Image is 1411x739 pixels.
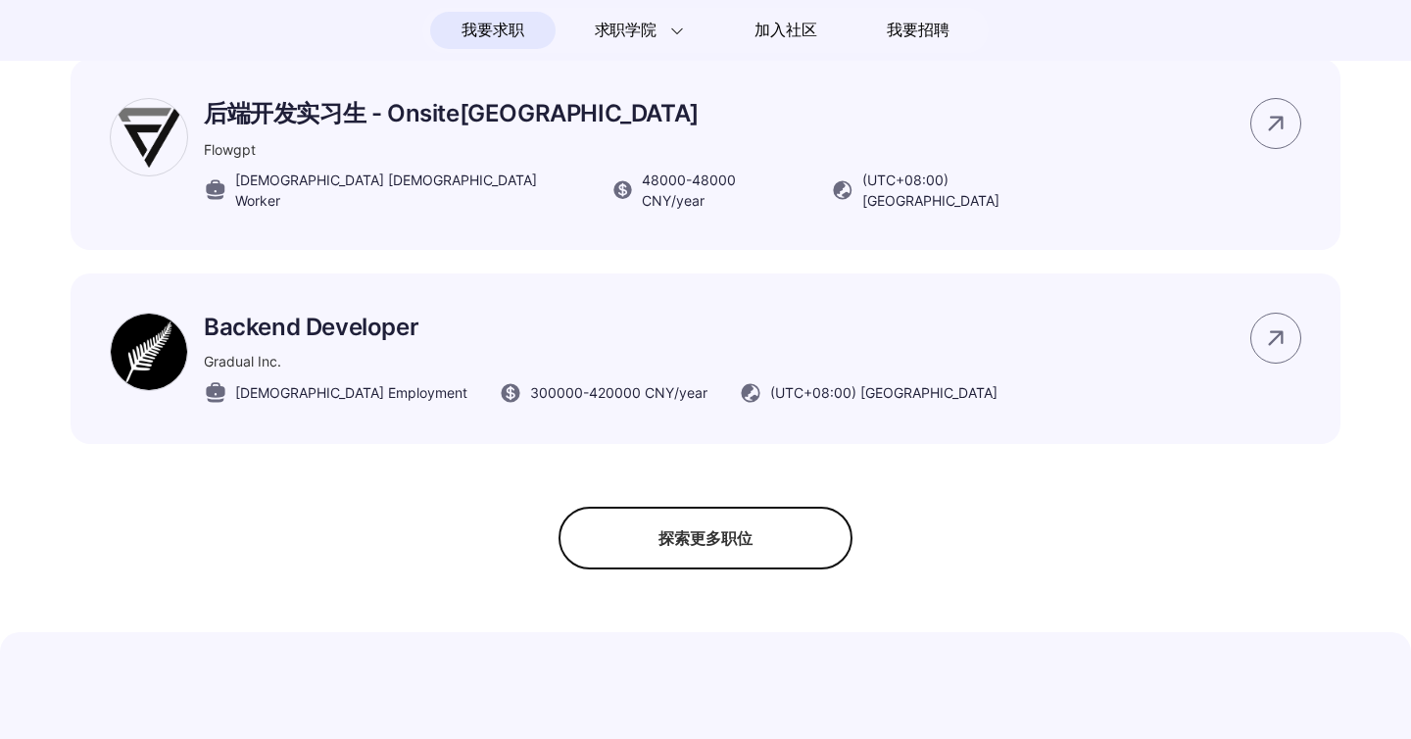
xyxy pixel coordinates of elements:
span: 加入社区 [754,15,816,46]
span: [DEMOGRAPHIC_DATA] [DEMOGRAPHIC_DATA] Worker [235,170,580,211]
p: Backend Developer [204,313,997,341]
span: Flowgpt [204,141,256,158]
p: 后端开发实习生 - Onsite[GEOGRAPHIC_DATA] [204,98,1086,129]
span: Gradual Inc. [204,353,281,369]
span: (UTC+08:00) [GEOGRAPHIC_DATA] [770,382,997,403]
span: 我要招聘 [887,19,949,42]
span: 48000 - 48000 CNY /year [642,170,800,211]
span: 我要求职 [462,15,523,46]
span: 求职学院 [595,19,657,42]
span: 300000 - 420000 CNY /year [530,382,707,403]
span: (UTC+08:00) [GEOGRAPHIC_DATA] [862,170,1086,211]
span: [DEMOGRAPHIC_DATA] Employment [235,382,467,403]
div: 探索更多职位 [559,507,852,569]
